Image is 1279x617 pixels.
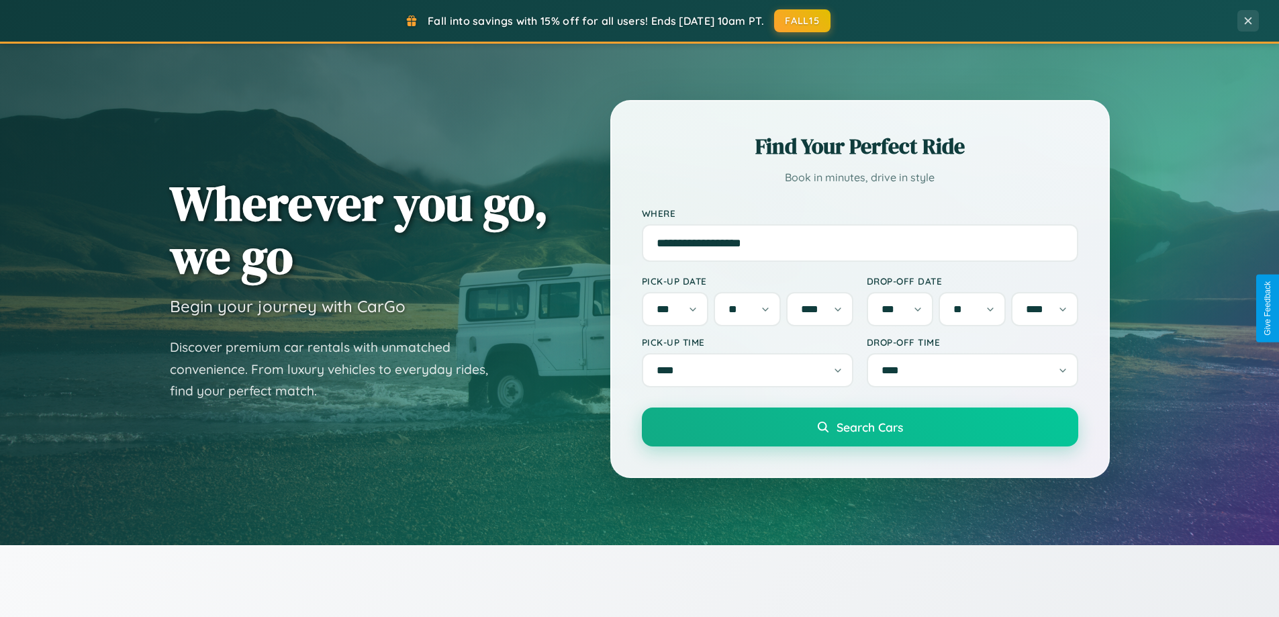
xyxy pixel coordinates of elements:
div: Give Feedback [1263,281,1272,336]
h2: Find Your Perfect Ride [642,132,1078,161]
span: Search Cars [837,420,903,434]
h3: Begin your journey with CarGo [170,296,406,316]
label: Drop-off Time [867,336,1078,348]
button: Search Cars [642,408,1078,446]
h1: Wherever you go, we go [170,177,549,283]
label: Pick-up Time [642,336,853,348]
label: Drop-off Date [867,275,1078,287]
span: Fall into savings with 15% off for all users! Ends [DATE] 10am PT. [428,14,764,28]
label: Where [642,207,1078,219]
button: FALL15 [774,9,831,32]
p: Discover premium car rentals with unmatched convenience. From luxury vehicles to everyday rides, ... [170,336,506,402]
p: Book in minutes, drive in style [642,168,1078,187]
label: Pick-up Date [642,275,853,287]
